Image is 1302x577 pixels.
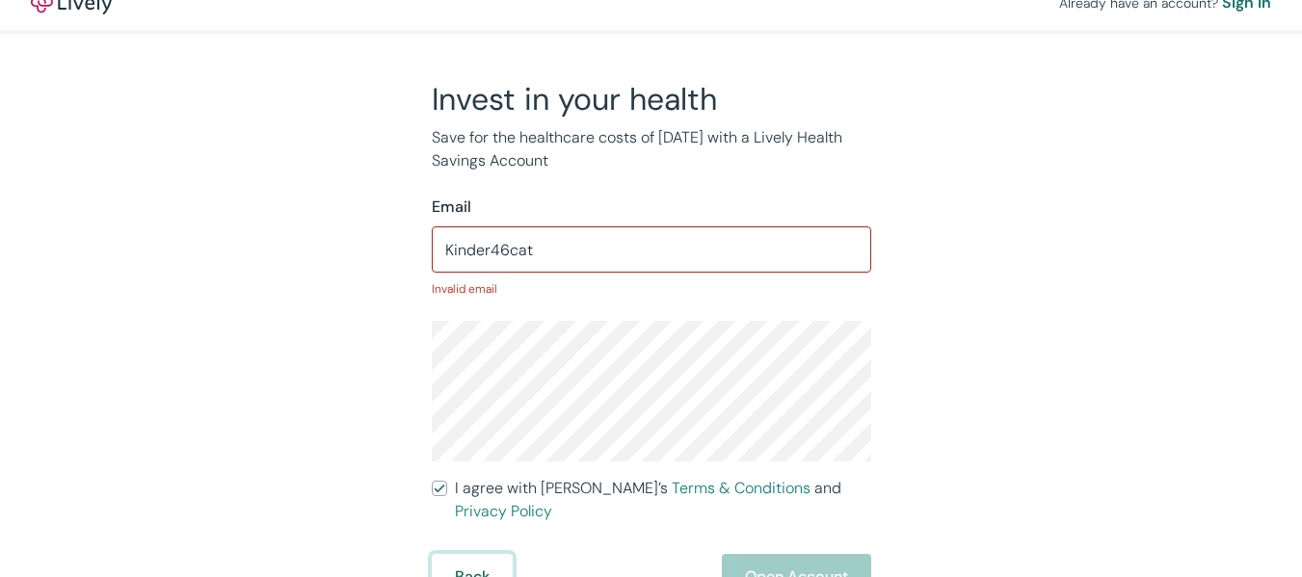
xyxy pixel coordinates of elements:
[455,501,552,521] a: Privacy Policy
[432,80,871,118] h2: Invest in your health
[672,478,810,498] a: Terms & Conditions
[455,477,871,523] span: I agree with [PERSON_NAME]’s and
[432,196,471,219] label: Email
[432,126,871,172] p: Save for the healthcare costs of [DATE] with a Lively Health Savings Account
[432,280,871,298] p: Invalid email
